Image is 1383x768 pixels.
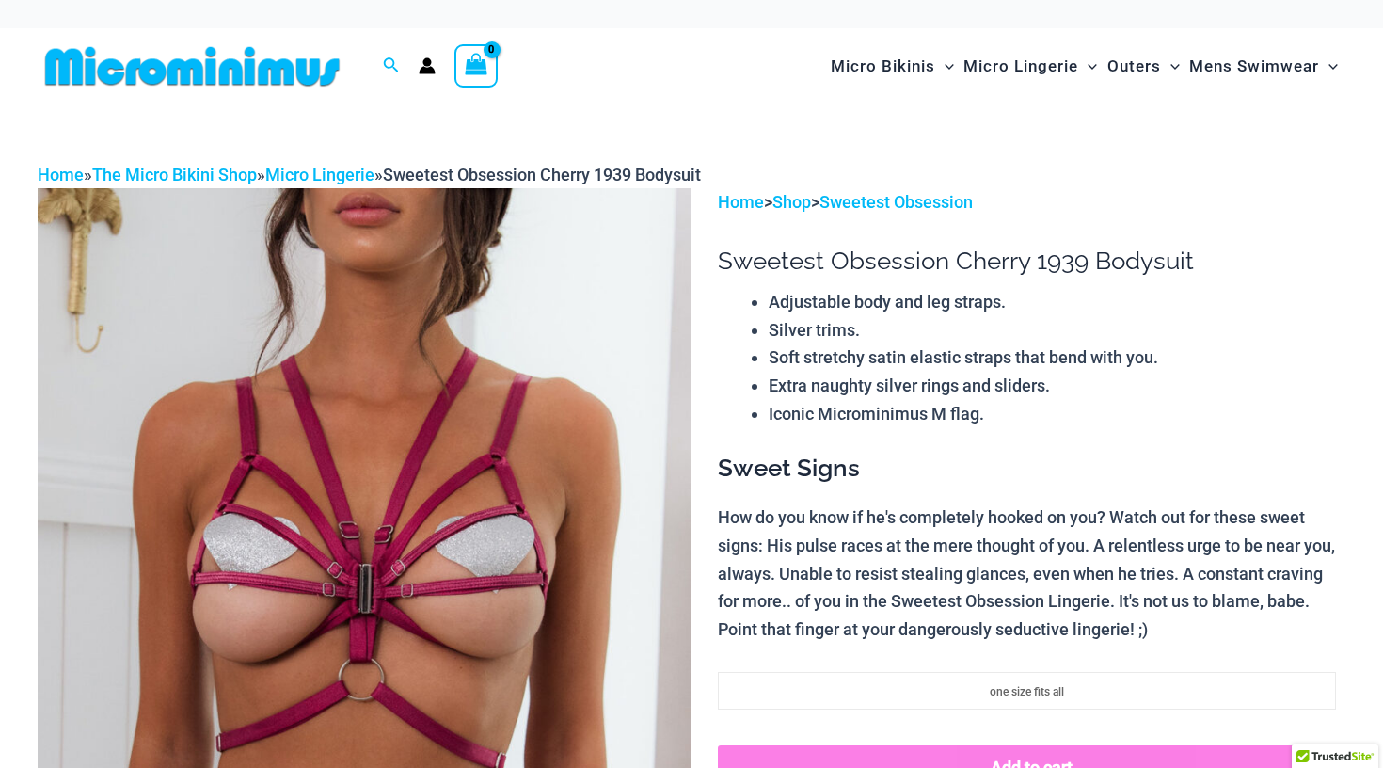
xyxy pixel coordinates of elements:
a: OutersMenu ToggleMenu Toggle [1103,38,1184,95]
a: Sweetest Obsession [819,192,973,212]
span: Menu Toggle [935,42,954,90]
span: Micro Lingerie [963,42,1078,90]
li: one size fits all [718,672,1336,710]
a: Micro BikinisMenu ToggleMenu Toggle [826,38,959,95]
h1: Sweetest Obsession Cherry 1939 Bodysuit [718,247,1345,276]
a: View Shopping Cart, empty [454,44,498,88]
span: Sweetest Obsession Cherry 1939 Bodysuit [383,165,701,184]
span: Mens Swimwear [1189,42,1319,90]
span: » » » [38,165,701,184]
span: Menu Toggle [1161,42,1180,90]
a: Shop [772,192,811,212]
a: Mens SwimwearMenu ToggleMenu Toggle [1184,38,1343,95]
span: Menu Toggle [1319,42,1338,90]
nav: Site Navigation [823,35,1345,98]
a: Home [38,165,84,184]
li: Extra naughty silver rings and sliders. [769,372,1345,400]
span: Menu Toggle [1078,42,1097,90]
a: The Micro Bikini Shop [92,165,257,184]
a: Search icon link [383,55,400,78]
a: Micro LingerieMenu ToggleMenu Toggle [959,38,1102,95]
a: Micro Lingerie [265,165,374,184]
span: one size fits all [990,685,1064,698]
p: > > [718,188,1345,216]
a: Account icon link [419,57,436,74]
li: Iconic Microminimus M flag. [769,400,1345,428]
li: Adjustable body and leg straps. [769,288,1345,316]
h3: Sweet Signs [718,453,1345,485]
p: How do you know if he's completely hooked on you? Watch out for these sweet signs: His pulse race... [718,504,1345,644]
li: Soft stretchy satin elastic straps that bend with you. [769,344,1345,372]
span: Micro Bikinis [831,42,935,90]
img: MM SHOP LOGO FLAT [38,45,347,88]
a: Home [718,192,764,212]
span: Outers [1107,42,1161,90]
li: Silver trims. [769,316,1345,344]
